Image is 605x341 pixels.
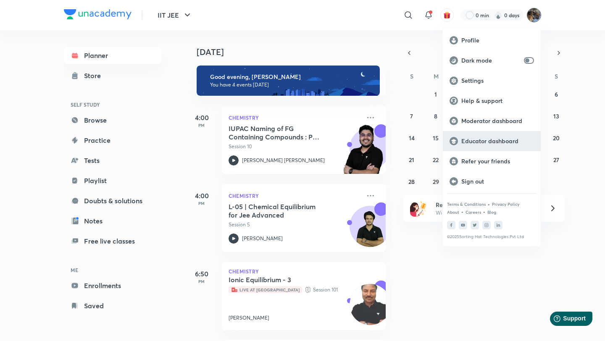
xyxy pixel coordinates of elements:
a: Educator dashboard [443,131,541,151]
a: Blog [487,210,496,215]
p: Profile [461,37,534,44]
div: • [487,200,490,208]
a: Privacy Policy [492,202,519,207]
div: • [483,208,486,215]
a: Terms & Conditions [447,202,486,207]
p: Dark mode [461,57,521,64]
p: Refer your friends [461,157,534,165]
a: Settings [443,71,541,91]
a: Moderator dashboard [443,111,541,131]
div: • [461,208,464,215]
p: Educator dashboard [461,137,534,145]
p: Sign out [461,178,534,185]
p: Moderator dashboard [461,117,534,125]
a: Careers [466,210,481,215]
a: Refer your friends [443,151,541,171]
a: About [447,210,459,215]
p: Help & support [461,97,534,105]
p: Settings [461,77,534,84]
a: Profile [443,30,541,50]
p: © 2025 Sorting Hat Technologies Pvt Ltd [447,234,537,239]
iframe: Help widget launcher [530,308,596,332]
a: Help & support [443,91,541,111]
